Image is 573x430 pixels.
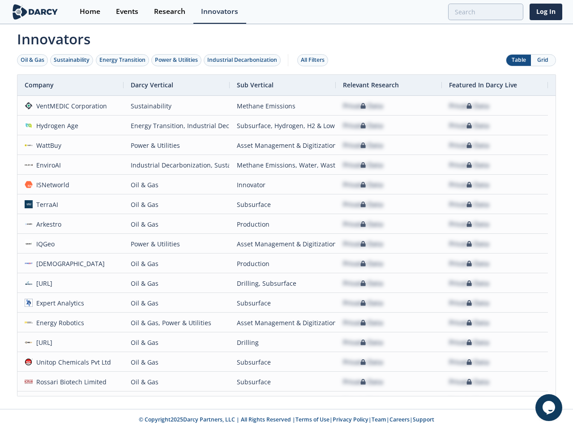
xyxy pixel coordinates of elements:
[131,293,222,313] div: Oil & Gas
[343,372,383,391] div: Private Data
[237,313,329,332] div: Asset Management & Digitization
[237,175,329,194] div: Innovator
[33,136,62,155] div: WattBuy
[131,155,222,175] div: Industrial Decarbonization, Sustainability
[204,54,281,66] button: Industrial Decarbonization
[237,116,329,135] div: Subsurface, Hydrogen, H2 & Low Carbon Fuels
[33,96,107,116] div: VentMEDIC Corporation
[343,392,383,411] div: Private Data
[99,56,145,64] div: Energy Transition
[25,378,33,386] img: d447f5e9-cd2a-42f2-b4ed-194f173465b0
[25,121,33,129] img: ec468b57-2de6-4f92-a247-94dc452257e2
[449,274,489,293] div: Private Data
[25,279,33,287] img: origen.ai.png
[131,136,222,155] div: Power & Utilities
[449,372,489,391] div: Private Data
[25,200,33,208] img: a0df43f8-31b4-4ea9-a991-6b2b5c33d24c
[13,416,560,424] p: © Copyright 2025 Darcy Partners, LLC | All Rights Reserved | | | | |
[33,195,59,214] div: TerraAI
[449,313,489,332] div: Private Data
[131,116,222,135] div: Energy Transition, Industrial Decarbonization, Oil & Gas
[237,254,329,273] div: Production
[25,181,33,189] img: 374c1fb3-f4bb-4996-b874-16c00a6dbfaa
[530,4,562,20] a: Log In
[131,313,222,332] div: Oil & Gas, Power & Utilities
[449,392,489,411] div: Private Data
[449,254,489,273] div: Private Data
[50,54,93,66] button: Sustainability
[17,54,48,66] button: Oil & Gas
[131,372,222,391] div: Oil & Gas
[25,240,33,248] img: iqgeo.com.png
[33,353,111,372] div: Unitop Chemicals Pvt Ltd
[237,333,329,352] div: Drilling
[343,116,383,135] div: Private Data
[25,318,33,327] img: d7de9a7f-56bb-4078-a681-4fbb194b1cab
[449,215,489,234] div: Private Data
[343,136,383,155] div: Private Data
[531,55,556,66] button: Grid
[535,394,564,421] iframe: chat widget
[151,54,201,66] button: Power & Utilities
[449,195,489,214] div: Private Data
[297,54,328,66] button: All Filters
[237,293,329,313] div: Subsurface
[131,234,222,254] div: Power & Utilities
[237,195,329,214] div: Subsurface
[33,215,62,234] div: Arkestro
[33,175,70,194] div: ISNetworld
[131,175,222,194] div: Oil & Gas
[295,416,329,423] a: Terms of Use
[25,299,33,307] img: 698d5ddf-2f23-4460-acb2-9d7e0064abf0
[25,102,33,110] img: c7bb3e3b-cfa1-471d-9b83-3f9598a7096b
[33,155,61,175] div: EnviroAI
[33,293,85,313] div: Expert Analytics
[449,136,489,155] div: Private Data
[343,234,383,254] div: Private Data
[33,313,85,332] div: Energy Robotics
[154,8,185,15] div: Research
[131,274,222,293] div: Oil & Gas
[413,416,434,423] a: Support
[343,175,383,194] div: Private Data
[343,81,399,89] span: Relevant Research
[11,4,60,20] img: logo-wide.svg
[237,234,329,254] div: Asset Management & Digitization
[333,416,368,423] a: Privacy Policy
[33,234,55,254] div: IQGeo
[343,293,383,313] div: Private Data
[54,56,90,64] div: Sustainability
[343,353,383,372] div: Private Data
[25,141,33,149] img: 1651497031345-wattbuy-og.png
[96,54,149,66] button: Energy Transition
[33,254,105,273] div: [DEMOGRAPHIC_DATA]
[131,392,222,411] div: Energy Transition
[237,155,329,175] div: Methane Emissions, Water, Waste, Spills, Flaring, CCUS
[116,8,138,15] div: Events
[33,116,79,135] div: Hydrogen Age
[449,234,489,254] div: Private Data
[343,333,383,352] div: Private Data
[80,8,100,15] div: Home
[25,338,33,346] img: 7cc635d6-6a35-42ec-89ee-ecf6ed8a16d9
[237,215,329,234] div: Production
[449,81,517,89] span: Featured In Darcy Live
[343,195,383,214] div: Private Data
[131,195,222,214] div: Oil & Gas
[506,55,531,66] button: Table
[33,392,214,411] div: LibertyStream Infrastructure Partners (former Volt Lithium)
[448,4,523,20] input: Advanced Search
[343,254,383,273] div: Private Data
[25,161,33,169] img: 3168d0d3-a424-4b04-9958-d0df1b7ae459
[25,81,54,89] span: Company
[449,333,489,352] div: Private Data
[237,392,329,411] div: Critical Minerals
[237,274,329,293] div: Drilling, Subsurface
[131,215,222,234] div: Oil & Gas
[33,372,107,391] div: Rossari Biotech Limited
[372,416,386,423] a: Team
[25,358,33,366] img: 4b1e1fd7-072f-48ae-992d-064af1ed5f1f
[343,215,383,234] div: Private Data
[33,274,53,293] div: [URL]
[343,274,383,293] div: Private Data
